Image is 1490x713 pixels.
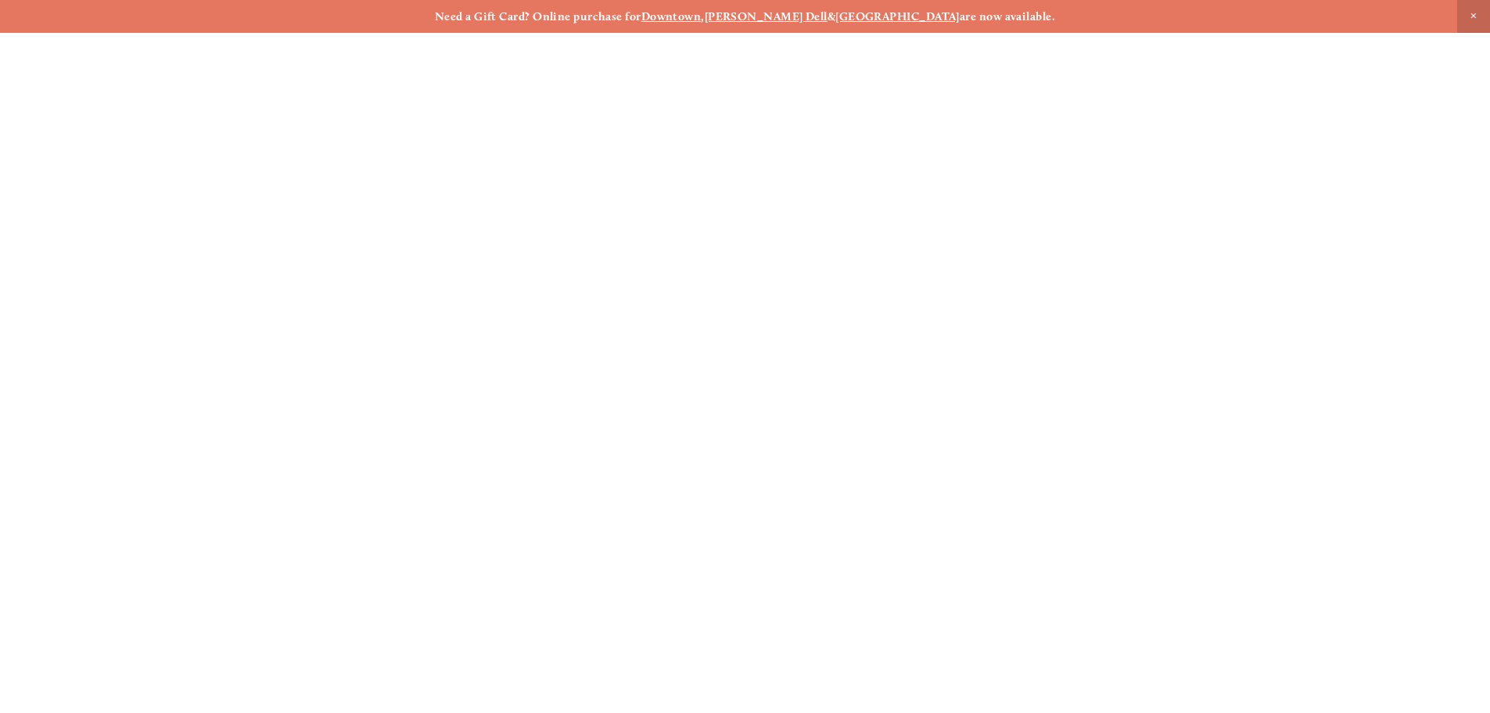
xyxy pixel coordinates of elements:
[435,9,641,23] strong: Need a Gift Card? Online purchase for
[641,9,702,23] a: Downtown
[835,9,960,23] a: [GEOGRAPHIC_DATA]
[701,9,704,23] strong: ,
[705,9,828,23] a: [PERSON_NAME] Dell
[960,9,1055,23] strong: are now available.
[828,9,835,23] strong: &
